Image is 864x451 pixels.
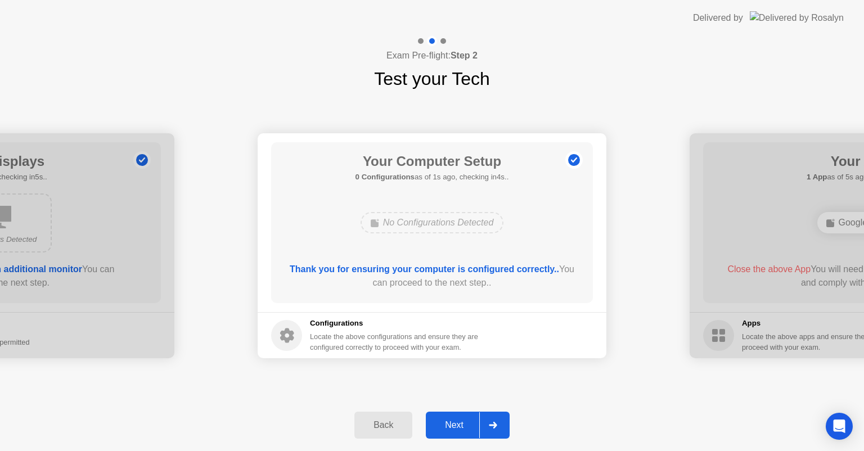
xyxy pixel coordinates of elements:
div: Delivered by [693,11,743,25]
h5: as of 1s ago, checking in4s.. [355,172,509,183]
h1: Test your Tech [374,65,490,92]
div: Back [358,420,409,430]
b: Step 2 [451,51,478,60]
div: You can proceed to the next step.. [287,263,577,290]
div: No Configurations Detected [361,212,504,233]
img: Delivered by Rosalyn [750,11,844,24]
h1: Your Computer Setup [355,151,509,172]
b: 0 Configurations [355,173,415,181]
div: Next [429,420,479,430]
button: Next [426,412,510,439]
button: Back [354,412,412,439]
div: Open Intercom Messenger [826,413,853,440]
div: Locate the above configurations and ensure they are configured correctly to proceed with your exam. [310,331,480,353]
h4: Exam Pre-flight: [386,49,478,62]
h5: Configurations [310,318,480,329]
b: Thank you for ensuring your computer is configured correctly.. [290,264,559,274]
